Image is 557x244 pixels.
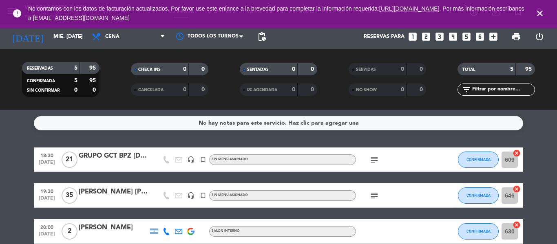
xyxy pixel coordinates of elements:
[37,231,57,241] span: [DATE]
[466,157,491,162] span: CONFIRMADA
[535,9,545,18] i: close
[247,88,277,92] span: RE AGENDADA
[12,9,22,18] i: error
[525,66,533,72] strong: 95
[510,66,513,72] strong: 5
[183,66,186,72] strong: 0
[466,193,491,198] span: CONFIRMADA
[199,119,359,128] div: No hay notas para este servicio. Haz clic para agregar una
[535,32,544,42] i: power_settings_new
[401,66,404,72] strong: 0
[462,85,471,95] i: filter_list
[79,187,148,197] div: [PERSON_NAME] [PERSON_NAME]
[292,87,295,92] strong: 0
[369,191,379,200] i: subject
[488,31,499,42] i: add_box
[37,160,57,169] span: [DATE]
[28,5,524,21] span: No contamos con los datos de facturación actualizados. Por favor use este enlance a la brevedad p...
[62,223,77,240] span: 2
[89,65,97,71] strong: 95
[434,31,445,42] i: looks_3
[79,151,148,161] div: GRUPO GCT BPZ [DATE]
[247,68,269,72] span: SENTADAS
[369,155,379,165] i: subject
[311,87,316,92] strong: 0
[458,152,499,168] button: CONFIRMADA
[37,222,57,231] span: 20:00
[471,85,535,94] input: Filtrar por nombre...
[27,88,60,92] span: SIN CONFIRMAR
[212,229,240,233] span: SALON INTERNO
[199,192,207,199] i: turned_in_not
[379,5,440,12] a: [URL][DOMAIN_NAME]
[138,68,161,72] span: CHECK INS
[356,68,376,72] span: SERVIDAS
[513,185,521,193] i: cancel
[212,193,248,197] span: Sin menú asignado
[27,79,55,83] span: CONFIRMADA
[79,222,148,233] div: [PERSON_NAME]
[401,87,404,92] strong: 0
[74,65,77,71] strong: 5
[212,158,248,161] span: Sin menú asignado
[462,68,475,72] span: TOTAL
[74,78,77,84] strong: 5
[448,31,458,42] i: looks_4
[105,34,119,40] span: Cena
[76,32,86,42] i: arrow_drop_down
[201,87,206,92] strong: 0
[458,187,499,204] button: CONFIRMADA
[37,196,57,205] span: [DATE]
[27,66,53,70] span: RESERVADAS
[475,31,485,42] i: looks_6
[187,156,195,163] i: headset_mic
[528,24,551,49] div: LOG OUT
[458,223,499,240] button: CONFIRMADA
[62,187,77,204] span: 35
[187,228,195,235] img: google-logo.png
[183,87,186,92] strong: 0
[356,88,377,92] span: NO SHOW
[89,78,97,84] strong: 95
[420,87,424,92] strong: 0
[37,186,57,196] span: 19:30
[513,221,521,229] i: cancel
[6,28,49,46] i: [DATE]
[37,150,57,160] span: 18:30
[407,31,418,42] i: looks_one
[201,66,206,72] strong: 0
[138,88,164,92] span: CANCELADA
[257,32,267,42] span: pending_actions
[461,31,472,42] i: looks_5
[74,87,77,93] strong: 0
[62,152,77,168] span: 21
[28,5,524,21] a: . Por más información escríbanos a [EMAIL_ADDRESS][DOMAIN_NAME]
[421,31,431,42] i: looks_two
[420,66,424,72] strong: 0
[93,87,97,93] strong: 0
[364,34,404,40] span: Reservas para
[199,156,207,163] i: turned_in_not
[511,32,521,42] span: print
[311,66,316,72] strong: 0
[292,66,295,72] strong: 0
[187,192,195,199] i: headset_mic
[513,149,521,157] i: cancel
[466,229,491,233] span: CONFIRMADA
